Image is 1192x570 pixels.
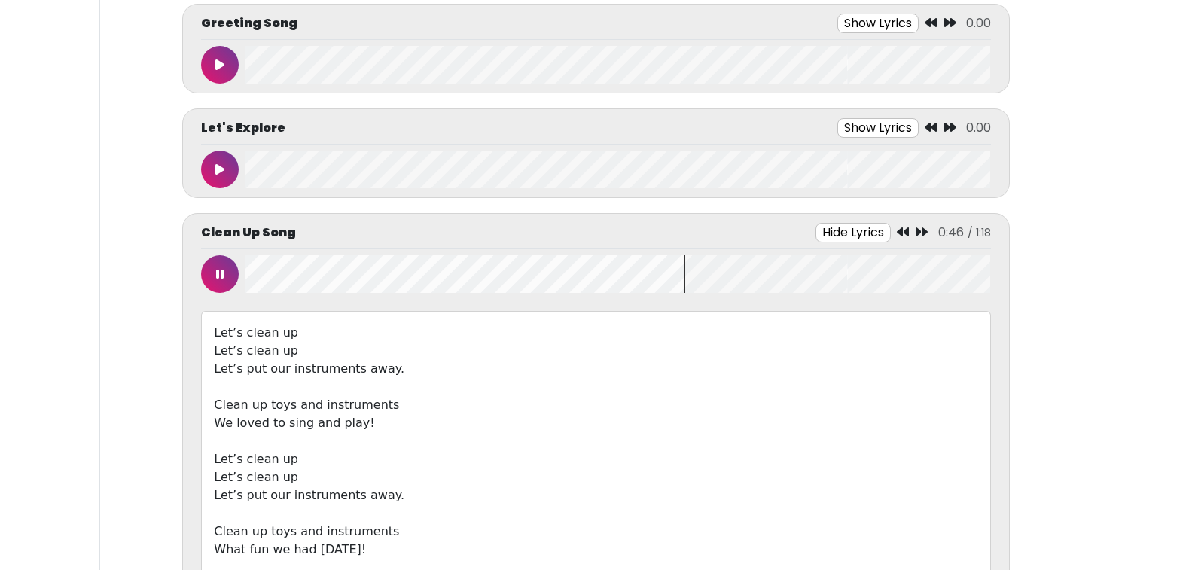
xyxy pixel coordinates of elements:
[837,118,919,138] button: Show Lyrics
[966,119,991,136] span: 0.00
[201,14,297,32] p: Greeting Song
[815,223,891,242] button: Hide Lyrics
[966,14,991,32] span: 0.00
[837,14,919,33] button: Show Lyrics
[201,224,296,242] p: Clean Up Song
[968,225,991,240] span: / 1:18
[938,224,964,241] span: 0:46
[201,119,285,137] p: Let's Explore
